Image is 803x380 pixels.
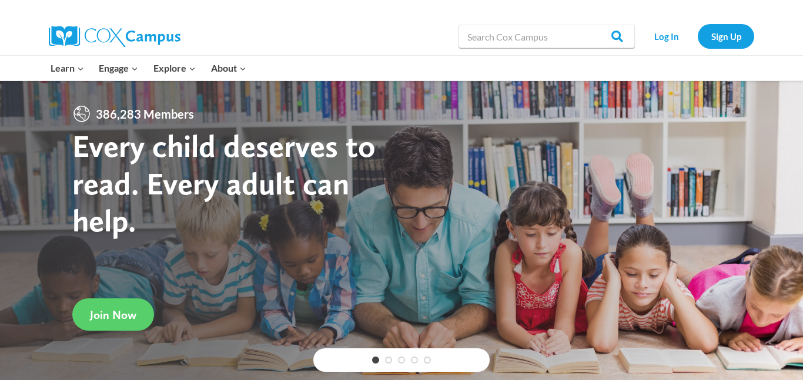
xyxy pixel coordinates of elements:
a: 1 [372,357,379,364]
span: Engage [99,60,138,76]
nav: Primary Navigation [43,56,253,80]
strong: Every child deserves to read. Every adult can help. [72,127,376,239]
span: Explore [153,60,196,76]
a: 3 [398,357,405,364]
img: Cox Campus [49,26,180,47]
nav: Secondary Navigation [641,24,754,48]
a: Sign Up [698,24,754,48]
a: 5 [424,357,431,364]
a: Join Now [72,298,154,331]
span: Join Now [90,308,136,322]
a: 4 [411,357,418,364]
a: Log In [641,24,692,48]
span: About [211,60,246,76]
span: Learn [51,60,84,76]
input: Search Cox Campus [459,25,635,48]
a: 2 [385,357,392,364]
span: 386,283 Members [91,105,199,123]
